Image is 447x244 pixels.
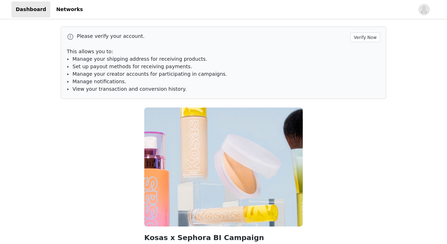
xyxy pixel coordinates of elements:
span: Manage your creator accounts for participating in campaigns. [72,71,227,77]
img: Kosas [144,108,303,226]
span: View your transaction and conversion history. [72,86,186,92]
a: Dashboard [11,1,50,18]
a: Networks [52,1,87,18]
span: Manage notifications. [72,79,126,84]
span: Manage your shipping address for receiving products. [72,56,207,62]
div: avatar [421,4,427,15]
button: Verify Now [350,33,380,42]
p: Please verify your account. [77,33,347,40]
span: Set up payout methods for receiving payments. [72,64,192,69]
p: This allows you to: [67,48,380,55]
h2: Kosas x Sephora BI Campaign [144,232,303,243]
